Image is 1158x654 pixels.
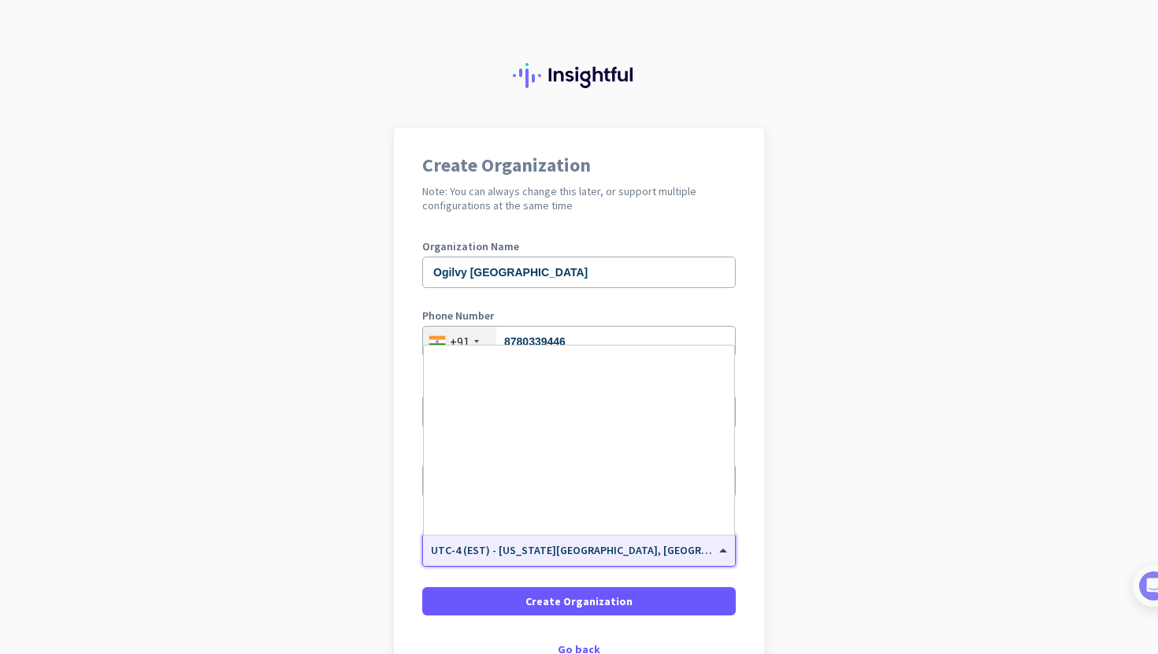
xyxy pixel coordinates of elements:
label: Organization Name [422,241,736,252]
h1: Create Organization [422,156,736,175]
div: Options List [424,345,734,534]
label: Organization Time Zone [422,518,736,529]
label: Organization language [422,379,537,390]
label: Organization Size (Optional) [422,449,736,460]
div: +91 [450,334,470,349]
input: 74104 10123 [422,326,736,357]
label: Phone Number [422,310,736,321]
span: Create Organization [525,593,633,609]
input: What is the name of your organization? [422,257,736,288]
h2: Note: You can always change this later, or support multiple configurations at the same time [422,184,736,212]
img: Insightful [513,63,645,88]
button: Create Organization [422,587,736,615]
